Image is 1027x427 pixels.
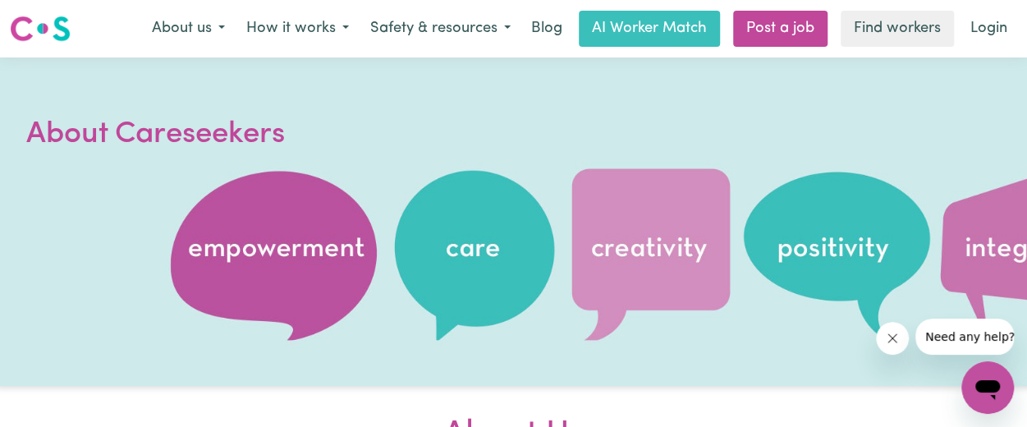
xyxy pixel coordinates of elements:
[841,11,954,47] a: Find workers
[521,11,572,47] a: Blog
[10,14,71,44] img: Careseekers logo
[915,319,1014,355] iframe: Message from company
[26,113,420,156] h1: About Careseekers
[360,11,521,46] button: Safety & resources
[236,11,360,46] button: How it works
[141,11,236,46] button: About us
[579,11,720,47] a: AI Worker Match
[961,11,1017,47] a: Login
[961,361,1014,414] iframe: Button to launch messaging window
[10,10,71,48] a: Careseekers logo
[10,11,99,25] span: Need any help?
[876,322,909,355] iframe: Close message
[733,11,828,47] a: Post a job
